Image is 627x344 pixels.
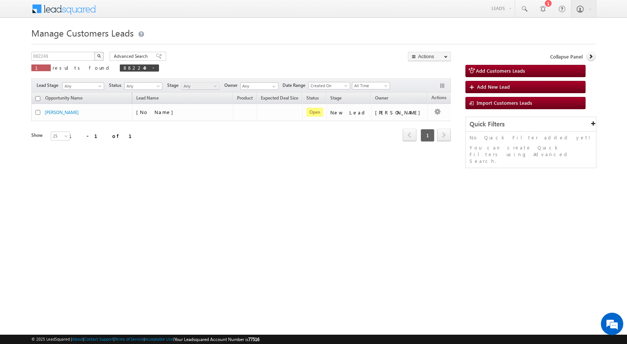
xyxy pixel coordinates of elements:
[114,53,150,60] span: Advanced Search
[470,144,592,164] p: You can create Quick Filters using Advanced Search.
[45,95,82,101] span: Opportunity Name
[51,132,70,141] a: 25
[327,94,345,104] a: Stage
[115,337,144,341] a: Terms of Service
[237,95,253,101] span: Product
[308,82,350,89] a: Created On
[53,64,112,71] span: results found
[303,94,322,104] a: Status
[41,94,86,104] a: Opportunity Name
[352,82,388,89] span: All Time
[261,95,298,101] span: Expected Deal Size
[35,96,40,101] input: Check all records
[124,82,162,90] a: Any
[477,83,510,90] span: Add New Lead
[240,82,278,90] input: Type to Search
[31,27,134,39] span: Manage Customers Leads
[63,83,102,89] span: Any
[375,109,424,116] div: [PERSON_NAME]
[257,94,302,104] a: Expected Deal Size
[132,94,162,104] span: Lead Name
[167,82,181,89] span: Stage
[248,337,259,342] span: 77516
[97,54,101,58] img: Search
[174,337,259,342] span: Your Leadsquared Account Number is
[470,134,592,141] p: No Quick Filter added yet!
[330,95,341,101] span: Stage
[37,82,61,89] span: Lead Stage
[403,129,417,141] a: prev
[224,82,240,89] span: Owner
[84,337,113,341] a: Contact Support
[330,109,368,116] div: New Lead
[408,52,451,61] button: Actions
[136,109,177,115] span: [No Name]
[476,67,525,74] span: Add Customers Leads
[437,129,451,141] a: next
[268,83,278,90] a: Show All Items
[124,64,148,71] span: 882249
[145,337,173,341] a: Acceptable Use
[62,82,104,90] a: Any
[283,82,308,89] span: Date Range
[72,337,83,341] a: About
[69,132,141,140] div: 1 - 1 of 1
[109,82,124,89] span: Status
[309,82,347,89] span: Created On
[31,132,45,139] div: Show
[45,110,79,115] a: [PERSON_NAME]
[421,129,434,142] span: 1
[31,336,259,343] span: © 2025 LeadSquared | | | | |
[182,83,217,89] span: Any
[35,64,47,71] span: 1
[550,53,583,60] span: Collapse Panel
[352,82,390,89] a: All Time
[125,83,160,89] span: Any
[466,117,596,132] div: Quick Filters
[51,133,71,139] span: 25
[181,82,219,90] a: Any
[477,100,532,106] span: Import Customers Leads
[306,108,323,117] span: Open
